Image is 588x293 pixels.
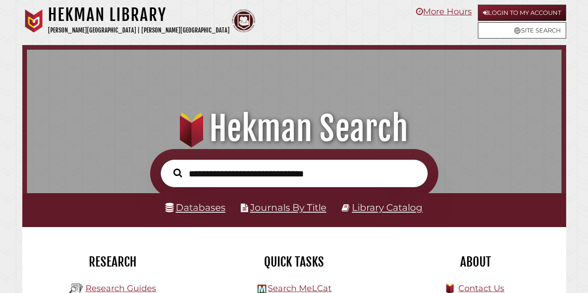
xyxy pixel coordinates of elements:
h2: About [392,254,559,270]
a: Journals By Title [250,202,326,213]
i: Search [173,168,182,177]
a: Databases [165,202,225,213]
a: Login to My Account [478,5,566,21]
button: Search [169,166,187,180]
h2: Research [29,254,197,270]
img: Calvin University [22,9,46,33]
p: [PERSON_NAME][GEOGRAPHIC_DATA] | [PERSON_NAME][GEOGRAPHIC_DATA] [48,25,230,36]
a: More Hours [416,7,472,17]
a: Site Search [478,22,566,39]
h1: Hekman Library [48,5,230,25]
a: Library Catalog [352,202,423,213]
h1: Hekman Search [35,108,552,149]
img: Calvin Theological Seminary [232,9,255,33]
h2: Quick Tasks [211,254,378,270]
